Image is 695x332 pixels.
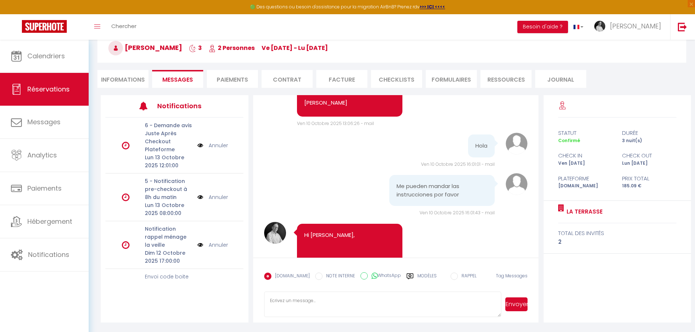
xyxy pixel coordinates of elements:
[506,133,528,155] img: avatar.png
[535,70,586,88] li: Journal
[207,70,258,88] li: Paiements
[209,193,228,201] a: Annuler
[304,99,395,107] p: [PERSON_NAME]
[594,21,605,32] img: ...
[28,250,69,259] span: Notifications
[589,14,670,40] a: ... [PERSON_NAME]
[145,225,193,249] p: Notification rappel ménage la veille
[157,98,215,114] h3: Notifications
[209,44,255,52] span: 2 Personnes
[558,229,676,238] div: total des invités
[421,161,495,167] span: Ven 10 Octobre 2025 16:01:01 - mail
[678,22,687,31] img: logout
[617,129,681,137] div: durée
[558,238,676,246] div: 2
[111,22,136,30] span: Chercher
[558,137,580,144] span: Confirmé
[145,153,193,169] p: Lun 13 Octobre 2025 12:01:00
[145,201,193,217] p: Lun 13 Octobre 2025 08:00:00
[22,20,67,33] img: Super Booking
[145,249,193,265] p: Dim 12 Octobre 2025 17:00:00
[617,174,681,183] div: Prix total
[553,174,617,183] div: Plateforme
[517,21,568,33] button: Besoin d'aide ?
[617,183,681,190] div: 185.09 €
[553,160,617,167] div: Ven [DATE]
[145,121,193,153] p: 6 - Demande avis Juste Après Checkout Plateforme
[271,273,310,281] label: [DOMAIN_NAME]
[553,129,617,137] div: statut
[27,184,62,193] span: Paiements
[458,273,476,281] label: RAPPEL
[197,141,203,149] img: NO IMAGE
[617,160,681,167] div: Lun [DATE]
[505,297,528,311] button: Envoyer
[553,151,617,160] div: check in
[420,210,495,216] span: Ven 10 Octobre 2025 16:01:43 - mail
[617,151,681,160] div: check out
[209,241,228,249] a: Annuler
[617,137,681,144] div: 3 nuit(s)
[108,43,182,52] span: [PERSON_NAME]
[262,70,313,88] li: Contrat
[475,142,487,150] pre: Hola
[27,117,61,126] span: Messages
[27,217,72,226] span: Hébergement
[262,44,328,52] span: ve [DATE] - lu [DATE]
[209,141,228,149] a: Annuler
[27,51,65,60] span: Calendriers
[145,177,193,201] p: 5 - Notification pre-checkout à 8h du matin
[371,70,422,88] li: CHECKLISTS
[610,22,661,31] span: [PERSON_NAME]
[426,70,477,88] li: FORMULAIRES
[564,207,603,216] a: La Terrasse
[27,151,57,160] span: Analytics
[553,183,617,190] div: [DOMAIN_NAME]
[97,70,148,88] li: Informations
[420,4,445,10] a: >>> ICI <<<<
[297,120,374,126] span: Ven 10 Octobre 2025 13:06:26 - mail
[106,14,142,40] a: Chercher
[27,85,70,94] span: Réservations
[145,273,193,297] p: Envoi code boite à clé avec caution
[189,44,202,52] span: 3
[417,273,437,285] label: Modèles
[480,70,532,88] li: Ressources
[496,273,528,279] span: Tag Messages
[264,222,286,244] img: 17365247392079.png
[316,70,367,88] li: Facture
[506,173,528,195] img: avatar.png
[197,241,203,249] img: NO IMAGE
[162,75,193,84] span: Messages
[323,273,355,281] label: NOTE INTERNE
[197,193,203,201] img: NO IMAGE
[368,272,401,280] label: WhatsApp
[397,182,487,199] pre: Me pueden mandar las instrucciones por favor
